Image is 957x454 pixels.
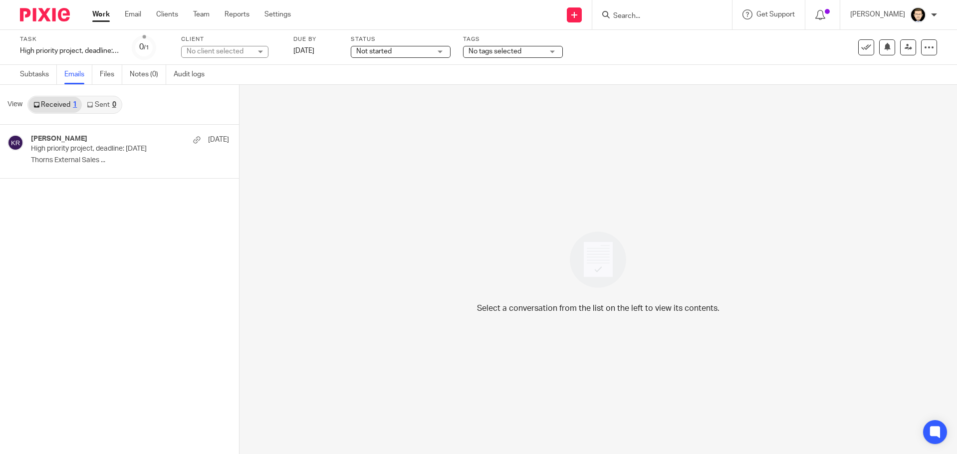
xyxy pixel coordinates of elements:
[193,9,210,19] a: Team
[756,11,795,18] span: Get Support
[7,135,23,151] img: svg%3E
[20,65,57,84] a: Subtasks
[463,35,563,43] label: Tags
[850,9,905,19] p: [PERSON_NAME]
[144,45,149,50] small: /1
[181,35,281,43] label: Client
[31,156,229,165] p: Thorns External Sales ...
[356,48,392,55] span: Not started
[64,65,92,84] a: Emails
[225,9,249,19] a: Reports
[612,12,702,21] input: Search
[28,97,82,113] a: Received1
[293,35,338,43] label: Due by
[31,145,189,153] p: High priority project, deadline: [DATE]
[477,302,719,314] p: Select a conversation from the list on the left to view its contents.
[20,35,120,43] label: Task
[20,46,120,56] div: High priority project, deadline: [DATE]
[7,99,22,110] span: View
[208,135,229,145] p: [DATE]
[910,7,926,23] img: DavidBlack.format_png.resize_200x.png
[264,9,291,19] a: Settings
[563,225,633,294] img: image
[469,48,521,55] span: No tags selected
[187,46,251,56] div: No client selected
[20,8,70,21] img: Pixie
[125,9,141,19] a: Email
[156,9,178,19] a: Clients
[73,101,77,108] div: 1
[139,41,149,53] div: 0
[351,35,451,43] label: Status
[112,101,116,108] div: 0
[82,97,121,113] a: Sent0
[174,65,212,84] a: Audit logs
[100,65,122,84] a: Files
[130,65,166,84] a: Notes (0)
[293,47,314,54] span: [DATE]
[92,9,110,19] a: Work
[20,46,120,56] div: High priority project, deadline: 31st December
[31,135,87,143] h4: [PERSON_NAME]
